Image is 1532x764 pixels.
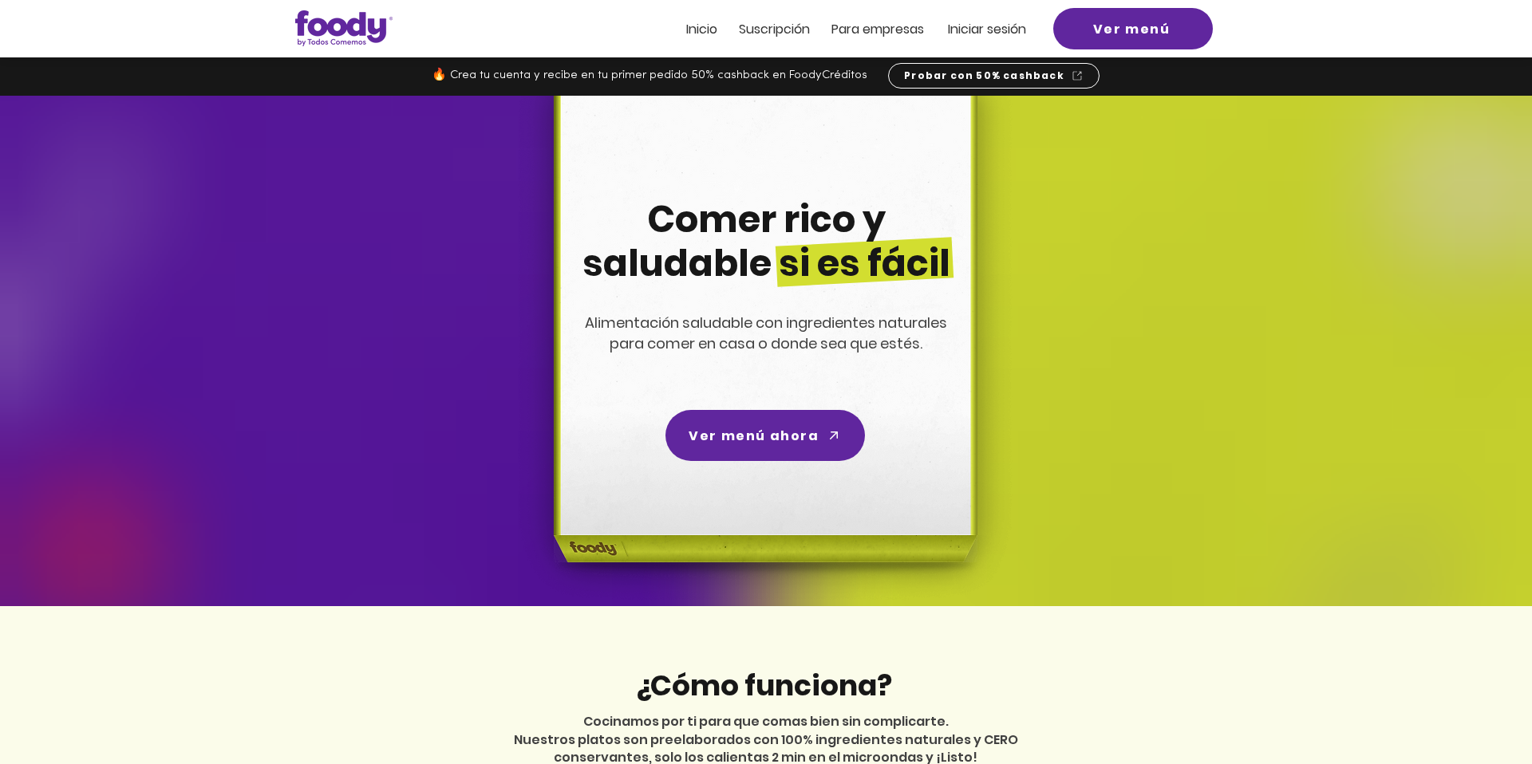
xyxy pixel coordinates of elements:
[686,22,717,36] a: Inicio
[831,20,847,38] span: Pa
[888,63,1100,89] a: Probar con 50% cashback
[509,96,1017,606] img: headline-center-compress.png
[585,313,947,353] span: Alimentación saludable con ingredientes naturales para comer en casa o donde sea que estés.
[432,69,867,81] span: 🔥 Crea tu cuenta y recibe en tu primer pedido 50% cashback en FoodyCréditos
[831,22,924,36] a: Para empresas
[583,712,949,731] span: Cocinamos por ti para que comas bien sin complicarte.
[1093,19,1171,39] span: Ver menú
[739,20,810,38] span: Suscripción
[847,20,924,38] span: ra empresas
[582,194,950,289] span: Comer rico y saludable si es fácil
[948,22,1026,36] a: Iniciar sesión
[295,10,393,46] img: Logo_Foody V2.0.0 (3).png
[1053,8,1213,49] a: Ver menú
[904,69,1064,83] span: Probar con 50% cashback
[739,22,810,36] a: Suscripción
[635,665,892,706] span: ¿Cómo funciona?
[689,426,819,446] span: Ver menú ahora
[686,20,717,38] span: Inicio
[948,20,1026,38] span: Iniciar sesión
[665,410,865,461] a: Ver menú ahora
